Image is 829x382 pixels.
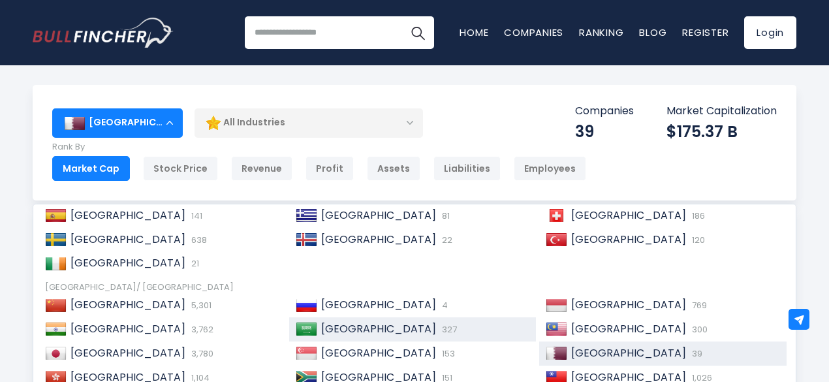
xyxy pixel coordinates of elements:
div: [GEOGRAPHIC_DATA]/ [GEOGRAPHIC_DATA] [45,282,784,293]
span: 39 [689,347,702,360]
span: 141 [188,210,202,222]
span: [GEOGRAPHIC_DATA] [571,345,686,360]
a: Go to homepage [33,18,173,48]
span: [GEOGRAPHIC_DATA] [571,297,686,312]
span: [GEOGRAPHIC_DATA] [321,232,436,247]
span: 22 [439,234,452,246]
div: Market Cap [52,156,130,181]
span: 153 [439,347,455,360]
p: Companies [575,104,634,118]
span: [GEOGRAPHIC_DATA] [321,345,436,360]
span: 327 [439,323,457,336]
span: 4 [439,299,448,311]
div: Assets [367,156,420,181]
span: 21 [188,257,199,270]
span: [GEOGRAPHIC_DATA] [571,232,686,247]
span: [GEOGRAPHIC_DATA] [571,208,686,223]
div: 39 [575,121,634,142]
span: [GEOGRAPHIC_DATA] [70,208,185,223]
span: [GEOGRAPHIC_DATA] [70,232,185,247]
span: [GEOGRAPHIC_DATA] [70,255,185,270]
span: [GEOGRAPHIC_DATA] [571,321,686,336]
div: Stock Price [143,156,218,181]
span: [GEOGRAPHIC_DATA] [70,297,185,312]
button: Search [401,16,434,49]
span: 769 [689,299,707,311]
span: [GEOGRAPHIC_DATA] [321,321,436,336]
span: 3,780 [188,347,213,360]
a: Ranking [579,25,623,39]
a: Register [682,25,728,39]
p: Market Capitalization [666,104,777,118]
span: 638 [188,234,207,246]
div: Revenue [231,156,292,181]
a: Home [460,25,488,39]
span: 81 [439,210,450,222]
span: 300 [689,323,708,336]
span: [GEOGRAPHIC_DATA] [70,345,185,360]
a: Companies [504,25,563,39]
span: [GEOGRAPHIC_DATA] [321,297,436,312]
span: 120 [689,234,705,246]
img: Bullfincher logo [33,18,174,48]
span: [GEOGRAPHIC_DATA] [321,208,436,223]
a: Blog [639,25,666,39]
span: 3,762 [188,323,213,336]
span: [GEOGRAPHIC_DATA] [70,321,185,336]
p: Rank By [52,142,586,153]
div: [GEOGRAPHIC_DATA] [52,108,183,137]
div: Employees [514,156,586,181]
span: 5,301 [188,299,211,311]
div: $175.37 B [666,121,777,142]
div: All Industries [195,108,423,138]
span: 186 [689,210,705,222]
div: Liabilities [433,156,501,181]
div: Profit [305,156,354,181]
a: Login [744,16,796,49]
